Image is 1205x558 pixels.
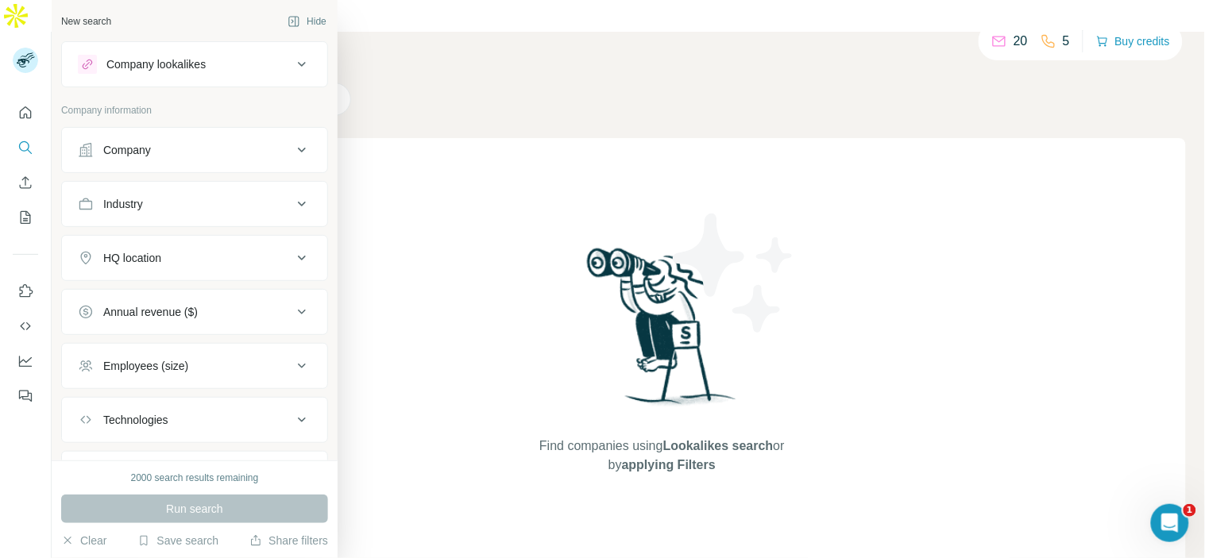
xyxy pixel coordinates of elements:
div: Company lookalikes [106,56,206,72]
button: Feedback [13,382,38,410]
span: Lookalikes search [663,439,774,452]
button: Buy credits [1096,30,1170,52]
img: Surfe Illustration - Woman searching with binoculars [580,244,745,421]
button: Enrich CSV [13,168,38,197]
span: Find companies using or by [535,437,789,475]
p: 20 [1014,32,1028,51]
button: My lists [13,203,38,232]
button: Share filters [249,533,328,548]
button: Company [62,131,327,169]
button: Technologies [62,401,327,439]
button: Dashboard [13,347,38,375]
button: HQ location [62,239,327,277]
button: Industry [62,185,327,223]
button: Search [13,133,38,162]
button: Company lookalikes [62,45,327,83]
div: Industry [103,196,143,212]
img: Surfe Illustration - Stars [662,202,805,344]
div: Company [103,142,151,158]
span: applying Filters [622,458,716,471]
div: Annual revenue ($) [103,304,198,320]
button: Clear [61,533,106,548]
div: New search [61,14,111,29]
button: Keywords [62,455,327,493]
button: Use Surfe on LinkedIn [13,277,38,306]
span: 1 [1184,504,1196,517]
p: Company information [61,103,328,117]
p: 5 [1063,32,1070,51]
button: Save search [137,533,218,548]
div: 2000 search results remaining [131,471,259,485]
button: Hide [276,10,338,33]
div: Technologies [103,412,168,428]
h4: Search [138,51,1186,73]
button: Quick start [13,98,38,127]
button: Annual revenue ($) [62,293,327,331]
button: Use Surfe API [13,312,38,341]
div: Employees (size) [103,358,188,374]
iframe: Intercom live chat [1151,504,1189,542]
div: HQ location [103,250,161,266]
button: Employees (size) [62,347,327,385]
